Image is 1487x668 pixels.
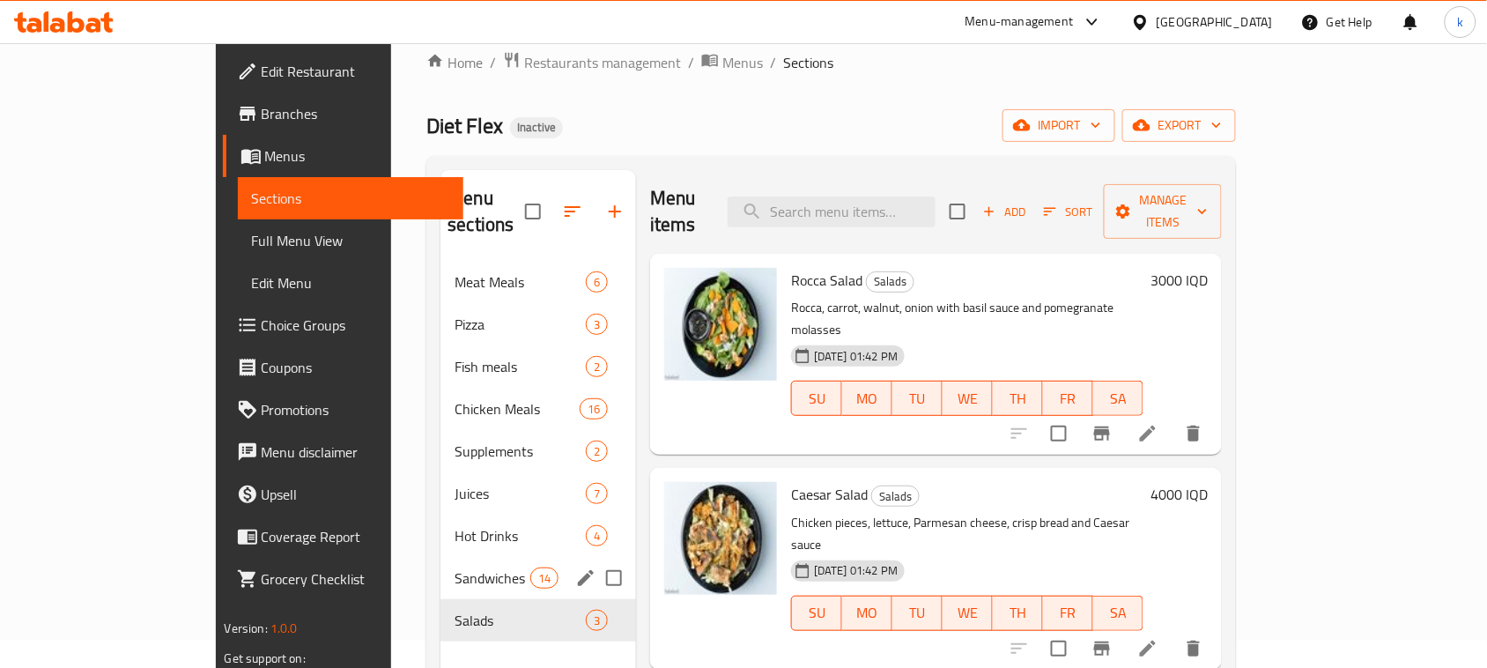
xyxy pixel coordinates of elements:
[440,345,636,388] div: Fish meals2
[455,271,586,293] div: Meat Meals
[950,386,986,412] span: WE
[455,314,586,335] span: Pizza
[223,473,464,516] a: Upsell
[440,557,636,599] div: Sandwiches14edit
[225,617,268,640] span: Version:
[791,297,1143,341] p: Rocca, carrot, walnut, onion with basil sauce and pomegranate molasses
[270,617,298,640] span: 1.0.0
[587,316,607,333] span: 3
[262,103,450,124] span: Branches
[807,348,905,365] span: [DATE] 01:42 PM
[1100,600,1136,626] span: SA
[455,441,586,462] span: Supplements
[440,515,636,557] div: Hot Drinks4
[587,528,607,545] span: 4
[791,596,842,631] button: SU
[842,596,892,631] button: MO
[252,230,450,251] span: Full Menu View
[440,599,636,642] div: Salads3
[524,52,681,73] span: Restaurants management
[490,52,496,73] li: /
[514,193,551,230] span: Select all sections
[426,106,503,145] span: Diet Flex
[455,568,529,589] span: Sandwiches
[1173,412,1215,455] button: delete
[223,431,464,473] a: Menu disclaimer
[440,254,636,649] nav: Menu sections
[531,570,558,587] span: 14
[791,381,842,416] button: SU
[262,61,450,82] span: Edit Restaurant
[440,303,636,345] div: Pizza3
[842,381,892,416] button: MO
[581,401,607,418] span: 16
[867,271,914,292] span: Salads
[722,52,763,73] span: Menus
[265,145,450,167] span: Menus
[262,315,450,336] span: Choice Groups
[238,177,464,219] a: Sections
[791,512,1143,556] p: Chicken pieces, lettuce, Parmesan cheese, crisp bread and Caesar sauce
[223,389,464,431] a: Promotions
[976,198,1032,226] button: Add
[849,600,885,626] span: MO
[1081,412,1123,455] button: Branch-specific-item
[510,120,563,135] span: Inactive
[573,565,599,591] button: edit
[701,51,763,74] a: Menus
[1017,115,1101,137] span: import
[223,346,464,389] a: Coupons
[1043,381,1093,416] button: FR
[799,600,835,626] span: SU
[1040,415,1077,452] span: Select to update
[1000,600,1036,626] span: TH
[1050,386,1086,412] span: FR
[1002,109,1115,142] button: import
[252,272,450,293] span: Edit Menu
[223,50,464,93] a: Edit Restaurant
[849,386,885,412] span: MO
[892,596,943,631] button: TU
[1136,115,1222,137] span: export
[223,558,464,600] a: Grocery Checklist
[1137,423,1158,444] a: Edit menu item
[1093,596,1143,631] button: SA
[807,562,905,579] span: [DATE] 01:42 PM
[899,386,936,412] span: TU
[580,398,608,419] div: items
[899,600,936,626] span: TU
[1157,12,1273,32] div: [GEOGRAPHIC_DATA]
[650,185,707,238] h2: Menu items
[238,262,464,304] a: Edit Menu
[688,52,694,73] li: /
[455,525,586,546] span: Hot Drinks
[1043,596,1093,631] button: FR
[238,219,464,262] a: Full Menu View
[455,483,586,504] span: Juices
[783,52,833,73] span: Sections
[1050,600,1086,626] span: FR
[728,197,936,227] input: search
[455,398,579,419] span: Chicken Meals
[262,484,450,505] span: Upsell
[1044,202,1092,222] span: Sort
[1093,381,1143,416] button: SA
[455,610,586,631] span: Salads
[993,381,1043,416] button: TH
[943,381,993,416] button: WE
[1000,386,1036,412] span: TH
[223,93,464,135] a: Branches
[262,442,450,463] span: Menu disclaimer
[950,600,986,626] span: WE
[770,52,776,73] li: /
[440,430,636,472] div: Supplements2
[791,267,862,293] span: Rocca Salad
[1122,109,1236,142] button: export
[252,188,450,209] span: Sections
[440,388,636,430] div: Chicken Meals16
[503,51,681,74] a: Restaurants management
[1100,386,1136,412] span: SA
